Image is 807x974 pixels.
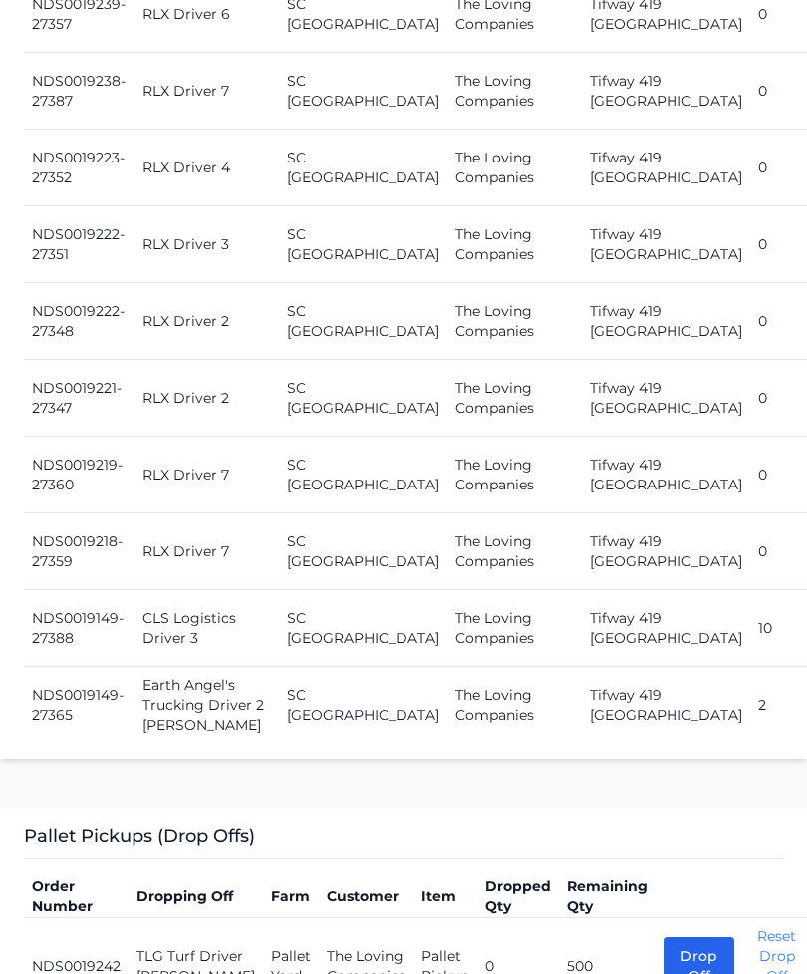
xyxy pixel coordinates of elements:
td: Tifway 419 [GEOGRAPHIC_DATA] [582,130,750,206]
td: NDS0019219-27360 [24,437,134,513]
td: RLX Driver 7 [134,513,279,590]
th: Remaining Qty [559,875,656,918]
td: Tifway 419 [GEOGRAPHIC_DATA] [582,360,750,437]
td: Tifway 419 [GEOGRAPHIC_DATA] [582,437,750,513]
td: SC [GEOGRAPHIC_DATA] [279,283,447,360]
td: The Loving Companies [447,130,582,206]
td: NDS0019222-27351 [24,206,134,283]
td: SC [GEOGRAPHIC_DATA] [279,53,447,130]
th: Farm [263,875,319,918]
th: Dropped Qty [477,875,559,918]
td: RLX Driver 7 [134,437,279,513]
td: Tifway 419 [GEOGRAPHIC_DATA] [582,513,750,590]
td: The Loving Companies [447,513,582,590]
td: SC [GEOGRAPHIC_DATA] [279,206,447,283]
td: NDS0019149-27388 [24,590,134,667]
td: NDS0019221-27347 [24,360,134,437]
th: Item [413,875,477,918]
td: The Loving Companies [447,206,582,283]
td: SC [GEOGRAPHIC_DATA] [279,437,447,513]
td: SC [GEOGRAPHIC_DATA] [279,667,447,744]
th: Customer [319,875,413,918]
td: The Loving Companies [447,590,582,667]
td: Tifway 419 [GEOGRAPHIC_DATA] [582,667,750,744]
td: The Loving Companies [447,283,582,360]
td: CLS Logistics Driver 3 [134,590,279,667]
td: The Loving Companies [447,667,582,744]
td: The Loving Companies [447,53,582,130]
td: SC [GEOGRAPHIC_DATA] [279,590,447,667]
td: NDS0019223-27352 [24,130,134,206]
td: SC [GEOGRAPHIC_DATA] [279,130,447,206]
td: SC [GEOGRAPHIC_DATA] [279,513,447,590]
td: SC [GEOGRAPHIC_DATA] [279,360,447,437]
td: RLX Driver 2 [134,360,279,437]
td: NDS0019238-27387 [24,53,134,130]
td: Tifway 419 [GEOGRAPHIC_DATA] [582,206,750,283]
td: Tifway 419 [GEOGRAPHIC_DATA] [582,53,750,130]
th: Dropping Off [129,875,263,918]
td: NDS0019222-27348 [24,283,134,360]
th: Order Number [24,875,129,918]
td: NDS0019149-27365 [24,667,134,744]
td: The Loving Companies [447,437,582,513]
td: RLX Driver 3 [134,206,279,283]
td: NDS0019218-27359 [24,513,134,590]
td: Tifway 419 [GEOGRAPHIC_DATA] [582,590,750,667]
td: RLX Driver 2 [134,283,279,360]
td: RLX Driver 4 [134,130,279,206]
td: Earth Angel's Trucking Driver 2 [PERSON_NAME] [134,667,279,744]
h3: Pallet Pickups (Drop Offs) [24,822,783,859]
td: RLX Driver 7 [134,53,279,130]
td: The Loving Companies [447,360,582,437]
td: Tifway 419 [GEOGRAPHIC_DATA] [582,283,750,360]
